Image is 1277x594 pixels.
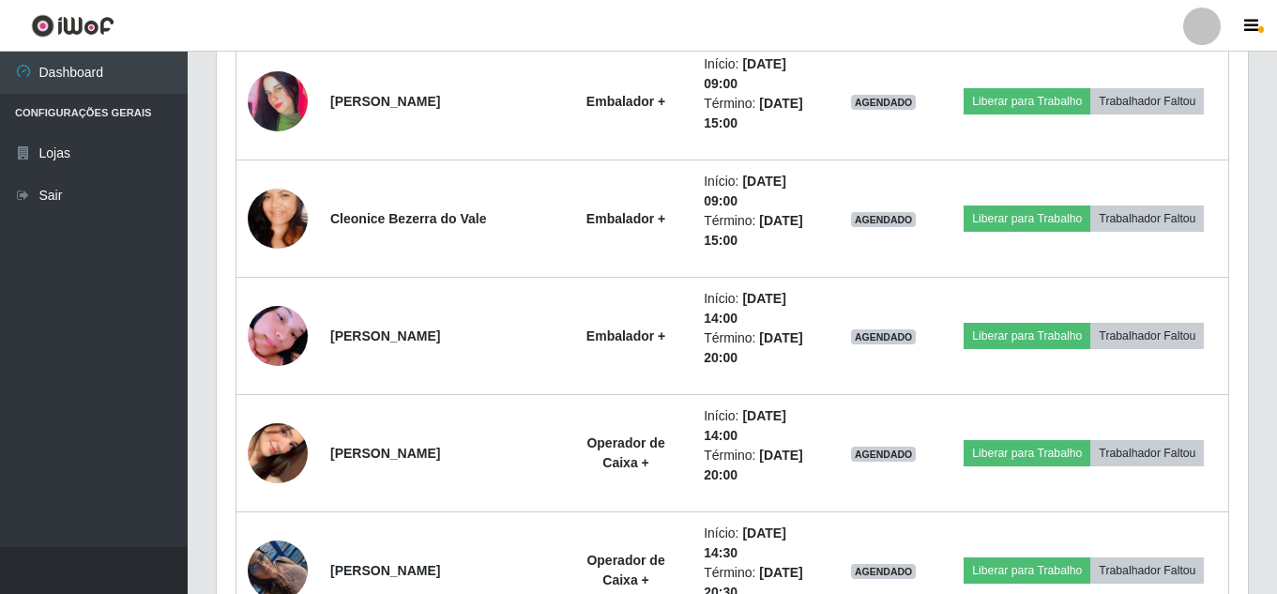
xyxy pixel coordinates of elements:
[586,435,664,470] strong: Operador de Caixa +
[586,328,665,343] strong: Embalador +
[851,212,917,227] span: AGENDADO
[330,563,440,578] strong: [PERSON_NAME]
[964,557,1090,584] button: Liberar para Trabalho
[704,524,816,563] li: Início:
[248,282,308,389] img: 1755087027107.jpeg
[851,564,917,579] span: AGENDADO
[704,291,786,326] time: [DATE] 14:00
[704,172,816,211] li: Início:
[330,94,440,109] strong: [PERSON_NAME]
[851,95,917,110] span: AGENDADO
[586,94,665,109] strong: Embalador +
[704,408,786,443] time: [DATE] 14:00
[1090,88,1204,114] button: Trabalhador Faltou
[330,328,440,343] strong: [PERSON_NAME]
[704,211,816,251] li: Término:
[851,329,917,344] span: AGENDADO
[851,447,917,462] span: AGENDADO
[586,211,665,226] strong: Embalador +
[1090,323,1204,349] button: Trabalhador Faltou
[704,406,816,446] li: Início:
[1090,440,1204,466] button: Trabalhador Faltou
[964,88,1090,114] button: Liberar para Trabalho
[248,165,308,272] img: 1620185251285.jpeg
[704,54,816,94] li: Início:
[964,323,1090,349] button: Liberar para Trabalho
[1090,206,1204,232] button: Trabalhador Faltou
[704,289,816,328] li: Início:
[704,56,786,91] time: [DATE] 09:00
[31,14,114,38] img: CoreUI Logo
[704,525,786,560] time: [DATE] 14:30
[704,94,816,133] li: Término:
[330,446,440,461] strong: [PERSON_NAME]
[964,440,1090,466] button: Liberar para Trabalho
[704,446,816,485] li: Término:
[704,174,786,208] time: [DATE] 09:00
[586,553,664,587] strong: Operador de Caixa +
[330,211,487,226] strong: Cleonice Bezerra do Vale
[1090,557,1204,584] button: Trabalhador Faltou
[704,328,816,368] li: Término:
[248,35,308,168] img: 1692880497314.jpeg
[964,206,1090,232] button: Liberar para Trabalho
[248,388,308,519] img: 1753654466670.jpeg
